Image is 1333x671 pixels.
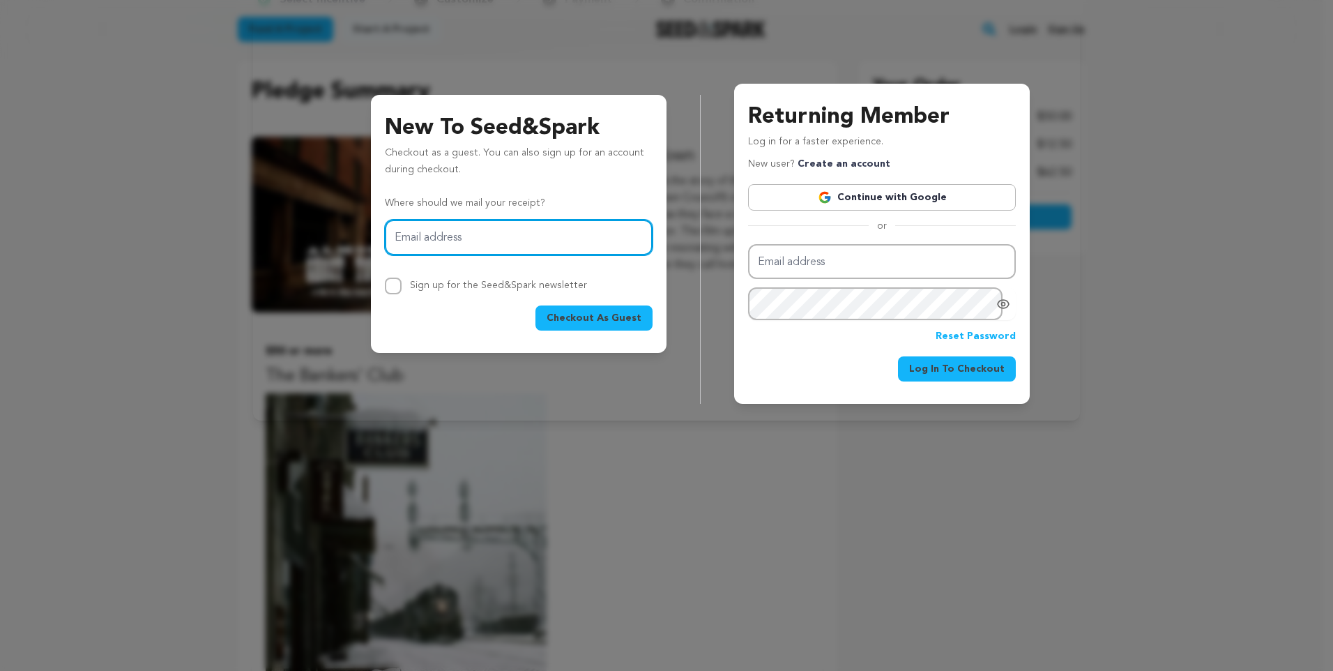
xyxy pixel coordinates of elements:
[385,112,653,145] h3: New To Seed&Spark
[385,220,653,255] input: Email address
[798,159,890,169] a: Create an account
[547,311,641,325] span: Checkout As Guest
[535,306,653,331] button: Checkout As Guest
[869,219,895,233] span: or
[385,195,653,212] p: Where should we mail your receipt?
[909,362,1005,376] span: Log In To Checkout
[385,145,653,184] p: Checkout as a guest. You can also sign up for an account during checkout.
[410,280,587,290] label: Sign up for the Seed&Spark newsletter
[898,356,1016,382] button: Log In To Checkout
[818,190,832,204] img: Google logo
[748,184,1016,211] a: Continue with Google
[748,134,1016,156] p: Log in for a faster experience.
[748,244,1016,280] input: Email address
[748,156,890,173] p: New user?
[748,100,1016,134] h3: Returning Member
[936,329,1016,345] a: Reset Password
[996,297,1010,311] a: Show password as plain text. Warning: this will display your password on the screen.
